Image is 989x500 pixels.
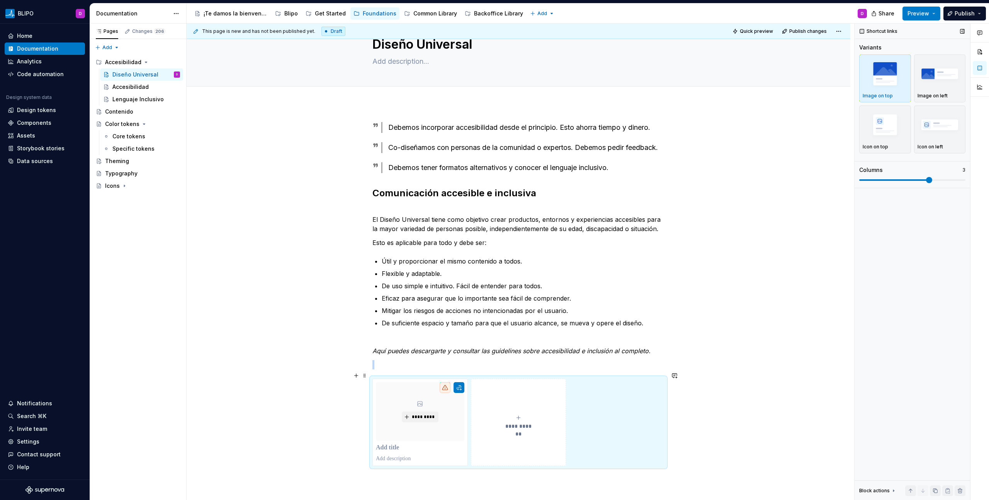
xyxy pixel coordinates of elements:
[382,294,664,303] p: Eficaz para asegurar que lo importante sea fácil de comprender.
[780,26,830,37] button: Publish changes
[17,425,47,433] div: Invite team
[859,488,890,494] div: Block actions
[740,28,773,34] span: Quick preview
[918,144,943,150] p: Icon on left
[371,35,663,54] textarea: Diseño Universal
[96,28,118,34] div: Pages
[17,400,52,407] div: Notifications
[93,118,183,130] a: Color tokens
[918,111,962,139] img: placeholder
[191,7,270,20] a: ¡Te damos la bienvenida a Blipo!
[100,93,183,105] a: Lenguaje Inclusivo
[863,60,907,88] img: placeholder
[372,206,664,233] p: El Diseño Universal tiene como objetivo crear productos, entornos y experiencias accesibles para ...
[176,71,178,78] div: D
[100,143,183,155] a: Specific tokens
[18,10,34,17] div: BLIPO
[112,95,164,103] div: Lenguaje Inclusivo
[5,129,85,142] a: Assets
[102,44,112,51] span: Add
[388,122,664,133] div: Debemos incorporar accesibilidad desde el principio. Esto ahorra tiempo y dinero.
[96,10,169,17] div: Documentation
[105,58,141,66] div: Accesibilidad
[17,412,46,420] div: Search ⌘K
[5,155,85,167] a: Data sources
[93,167,183,180] a: Typography
[79,10,82,17] div: D
[730,26,777,37] button: Quick preview
[112,83,149,91] div: Accesibilidad
[191,6,526,21] div: Page tree
[17,145,65,152] div: Storybook stories
[955,10,975,17] span: Publish
[5,43,85,55] a: Documentation
[284,10,298,17] div: Blipo
[17,32,32,40] div: Home
[17,119,51,127] div: Components
[5,9,15,18] img: 45309493-d480-4fb3-9f86-8e3098b627c9.png
[17,157,53,165] div: Data sources
[302,7,349,20] a: Get Started
[350,7,399,20] a: Foundations
[17,58,42,65] div: Analytics
[863,111,907,139] img: placeholder
[859,485,897,496] div: Block actions
[372,347,651,355] em: Aquí puedes descargarte y consultar las guidelines sobre accesibilidad e inclusión al completo.
[105,120,139,128] div: Color tokens
[5,142,85,155] a: Storybook stories
[17,106,56,114] div: Design tokens
[204,10,267,17] div: ¡Te damos la bienvenida a Blipo!
[863,144,888,150] p: Icon on top
[5,117,85,129] a: Components
[17,451,61,458] div: Contact support
[17,45,58,53] div: Documentation
[5,397,85,410] button: Notifications
[859,105,911,153] button: placeholderIcon on top
[861,10,864,17] div: D
[863,93,893,99] p: Image on top
[372,238,664,247] p: Esto es aplicable para todo y debe ser:
[462,7,526,20] a: Backoffice Library
[132,28,165,34] div: Changes
[100,81,183,93] a: Accesibilidad
[100,130,183,143] a: Core tokens
[17,70,64,78] div: Code automation
[2,5,88,22] button: BLIPOD
[105,170,138,177] div: Typography
[6,94,52,100] div: Design system data
[17,132,35,139] div: Assets
[382,257,664,266] p: Útil y proporcionar el mismo contenido a todos.
[154,28,165,34] span: 206
[93,42,122,53] button: Add
[100,68,183,81] a: Diseño UniversalD
[5,423,85,435] a: Invite team
[93,56,183,68] div: Accesibilidad
[93,105,183,118] a: Contenido
[382,281,664,291] p: De uso simple e intuitivo. Fácil de entender para todos.
[272,7,301,20] a: Blipo
[914,54,966,102] button: placeholderImage on left
[528,8,557,19] button: Add
[5,461,85,473] button: Help
[105,182,120,190] div: Icons
[105,108,133,116] div: Contenido
[5,104,85,116] a: Design tokens
[859,54,911,102] button: placeholderImage on top
[25,486,64,494] svg: Supernova Logo
[388,142,664,153] div: Co-diseñamos con personas de la comunidad o expertos. Debemos pedir feedback.
[474,10,523,17] div: Backoffice Library
[202,28,315,34] span: This page is new and has not been published yet.
[331,28,342,34] span: Draft
[17,438,39,446] div: Settings
[382,306,664,315] p: Mitigar los riesgos de acciones no intencionadas por el usuario.
[93,180,183,192] a: Icons
[5,448,85,461] button: Contact support
[363,10,396,17] div: Foundations
[5,435,85,448] a: Settings
[17,463,29,471] div: Help
[902,7,940,20] button: Preview
[112,133,145,140] div: Core tokens
[962,167,965,173] p: 3
[93,155,183,167] a: Theming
